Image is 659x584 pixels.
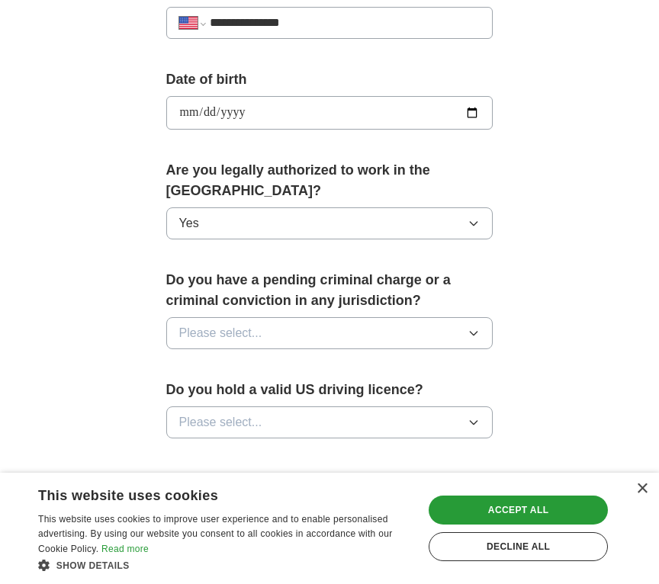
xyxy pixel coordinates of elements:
label: Are you legally authorized to work in the [GEOGRAPHIC_DATA]? [166,160,493,201]
span: Show details [56,560,130,571]
span: Please select... [179,413,262,432]
label: Do you have a pending criminal charge or a criminal conviction in any jurisdiction? [166,270,493,311]
button: Yes [166,207,493,239]
label: Do you hold a valid US driving licence? [166,380,493,400]
div: Close [636,483,648,495]
div: This website uses cookies [38,482,374,505]
a: Read more, opens a new window [101,544,149,554]
span: Please select... [179,324,262,342]
button: Please select... [166,317,493,349]
span: Yes [179,214,199,233]
button: Please select... [166,406,493,438]
label: Please confirm your veteran status [166,469,493,489]
div: Decline all [429,532,608,561]
div: Accept all [429,496,608,525]
span: This website uses cookies to improve user experience and to enable personalised advertising. By u... [38,514,392,555]
label: Date of birth [166,69,493,90]
div: Show details [38,557,412,573]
